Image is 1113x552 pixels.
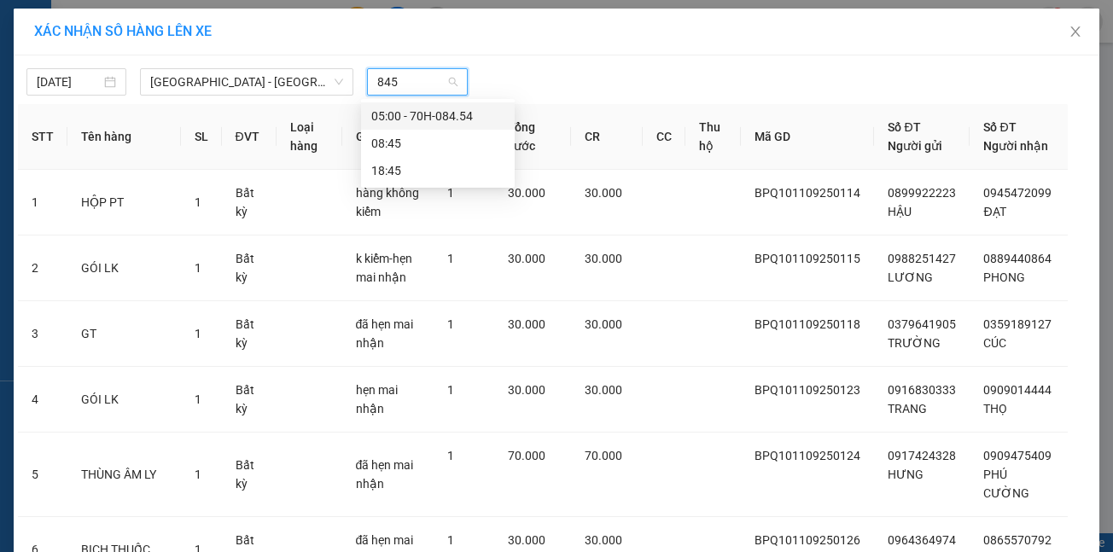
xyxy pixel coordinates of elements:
[18,367,67,433] td: 4
[18,170,67,235] td: 1
[195,468,201,481] span: 1
[983,205,1005,218] span: ĐẠT
[222,301,277,367] td: Bất kỳ
[983,139,1048,153] span: Người nhận
[983,402,1007,415] span: THỌ
[888,533,956,547] span: 0964364974
[18,104,67,170] th: STT
[755,186,860,200] span: BPQ101109250114
[195,261,201,275] span: 1
[1052,9,1099,56] button: Close
[888,402,927,415] span: TRANG
[508,252,545,265] span: 30.000
[983,252,1052,265] span: 0889440864
[585,449,622,462] span: 70.000
[222,433,277,517] td: Bất kỳ
[585,317,622,331] span: 30.000
[508,449,545,462] span: 70.000
[983,186,1052,200] span: 0945472099
[755,383,860,397] span: BPQ101109250123
[755,252,860,265] span: BPQ101109250115
[888,449,956,462] span: 0917424328
[983,383,1052,397] span: 0909014444
[888,120,920,134] span: Số ĐT
[222,170,277,235] td: Bất kỳ
[983,533,1052,547] span: 0865570792
[741,104,874,170] th: Mã GD
[356,252,412,284] span: k kiểm-hẹn mai nhận
[67,170,181,235] td: HỘP PT
[983,270,1025,284] span: PHONG
[447,317,454,331] span: 1
[356,458,414,491] span: đã hẹn mai nhận
[67,235,181,301] td: GÓI LK
[888,139,942,153] span: Người gửi
[585,252,622,265] span: 30.000
[222,104,277,170] th: ĐVT
[643,104,685,170] th: CC
[67,433,181,517] td: THÙNG ÂM LY
[67,104,181,170] th: Tên hàng
[18,433,67,517] td: 5
[67,301,181,367] td: GT
[888,186,956,200] span: 0899922223
[18,235,67,301] td: 2
[1069,25,1082,38] span: close
[585,533,622,547] span: 30.000
[222,367,277,433] td: Bất kỳ
[181,104,222,170] th: SL
[334,77,344,87] span: down
[508,383,545,397] span: 30.000
[888,336,941,350] span: TRƯỜNG
[356,383,398,415] span: hẹn mai nhận
[342,104,434,170] th: Ghi chú
[195,392,201,406] span: 1
[755,449,860,462] span: BPQ101109250124
[447,449,454,462] span: 1
[195,195,201,209] span: 1
[983,120,1016,134] span: Số ĐT
[356,186,419,218] span: hàng không kiểm
[755,317,860,331] span: BPQ101109250118
[888,317,956,331] span: 0379641905
[150,69,343,95] span: Hồ Chí Minh - Tây Ninh (vip)
[508,533,545,547] span: 30.000
[371,161,504,180] div: 18:45
[277,104,342,170] th: Loại hàng
[356,317,414,350] span: đã hẹn mai nhận
[571,104,643,170] th: CR
[755,533,860,547] span: BPQ101109250126
[222,235,277,301] td: Bất kỳ
[888,468,924,481] span: HƯNG
[888,252,956,265] span: 0988251427
[983,336,1006,350] span: CÚC
[685,104,741,170] th: Thu hộ
[447,186,454,200] span: 1
[371,134,504,153] div: 08:45
[888,205,912,218] span: HẬU
[983,317,1052,331] span: 0359189127
[508,186,545,200] span: 30.000
[494,104,571,170] th: Tổng cước
[195,327,201,340] span: 1
[447,533,454,547] span: 1
[18,301,67,367] td: 3
[371,107,504,125] div: 05:00 - 70H-084.54
[34,23,212,39] span: XÁC NHẬN SỐ HÀNG LÊN XE
[983,468,1029,500] span: PHÚ CƯỜNG
[585,383,622,397] span: 30.000
[888,270,933,284] span: LƯƠNG
[585,186,622,200] span: 30.000
[447,252,454,265] span: 1
[888,383,956,397] span: 0916830333
[447,383,454,397] span: 1
[983,449,1052,462] span: 0909475409
[67,367,181,433] td: GÓI LK
[37,73,101,91] input: 12/09/2025
[508,317,545,331] span: 30.000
